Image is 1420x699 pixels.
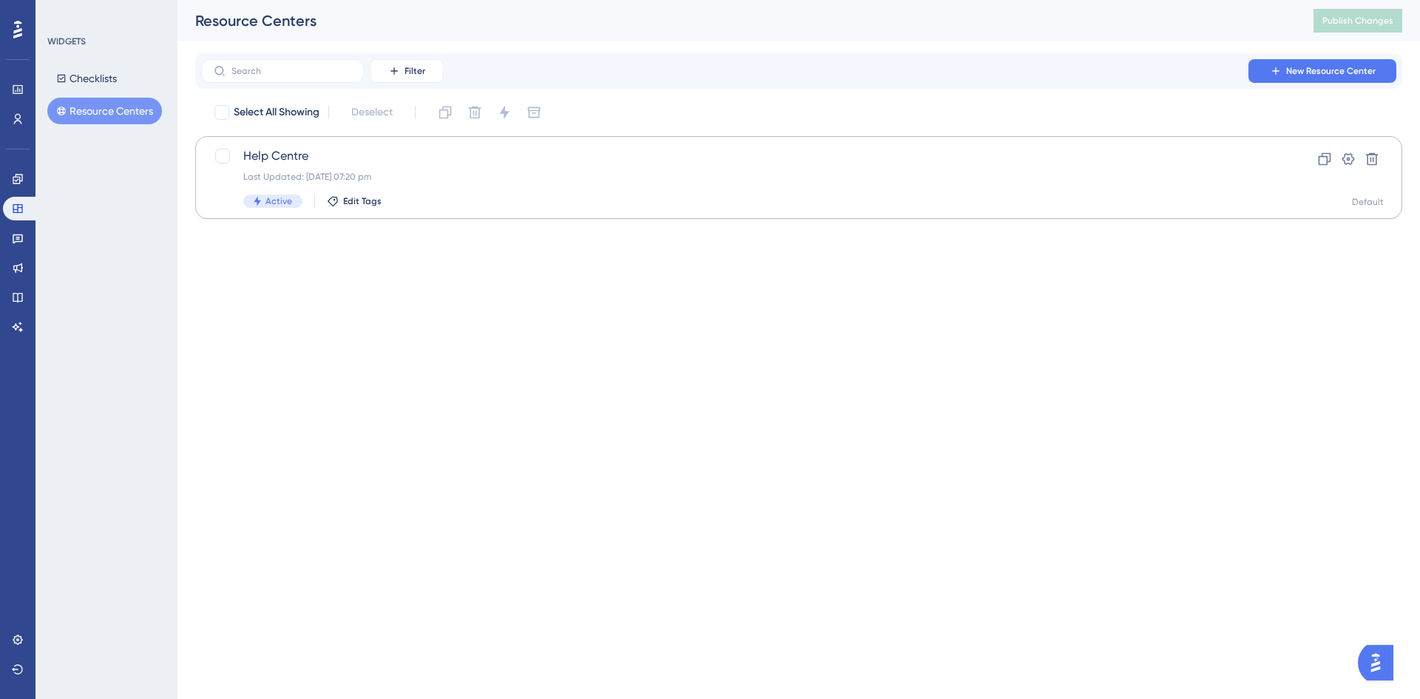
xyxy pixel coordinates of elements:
span: Active [266,195,292,207]
span: Publish Changes [1322,15,1393,27]
div: Resource Centers [195,10,1277,31]
span: Edit Tags [343,195,382,207]
div: WIDGETS [47,36,86,47]
iframe: UserGuiding AI Assistant Launcher [1358,641,1402,685]
button: Edit Tags [327,195,382,207]
button: Checklists [47,65,126,92]
button: Deselect [338,99,406,126]
span: Deselect [351,104,393,121]
span: Select All Showing [234,104,319,121]
button: Resource Centers [47,98,162,124]
div: Default [1352,196,1384,208]
input: Search [231,66,351,76]
button: Filter [370,59,444,83]
button: New Resource Center [1248,59,1396,83]
div: Last Updated: [DATE] 07:20 pm [243,171,1236,183]
span: New Resource Center [1286,65,1376,77]
span: Help Centre [243,147,1236,165]
button: Publish Changes [1313,9,1402,33]
span: Filter [405,65,425,77]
